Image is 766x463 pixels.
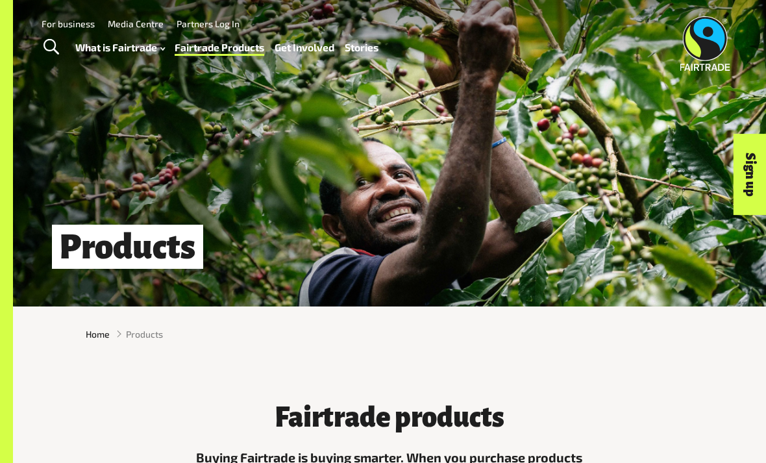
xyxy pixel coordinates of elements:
[175,38,264,56] a: Fairtrade Products
[190,403,589,432] h3: Fairtrade products
[108,18,164,29] a: Media Centre
[345,38,378,56] a: Stories
[86,327,110,341] a: Home
[35,31,67,64] a: Toggle Search
[42,18,95,29] a: For business
[75,38,165,56] a: What is Fairtrade
[275,38,334,56] a: Get Involved
[177,18,240,29] a: Partners Log In
[52,225,203,269] h1: Products
[126,327,163,341] span: Products
[680,16,730,71] img: Fairtrade Australia New Zealand logo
